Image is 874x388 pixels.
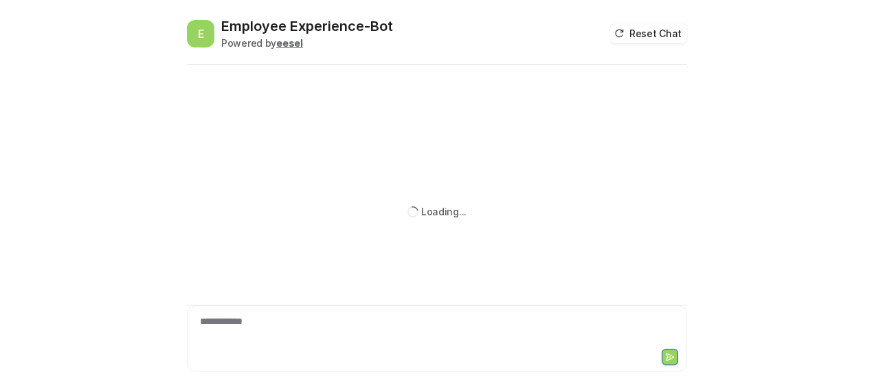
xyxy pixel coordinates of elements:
button: Reset Chat [610,23,687,43]
div: Powered by [221,36,393,50]
h2: Employee Experience-Bot [221,17,393,36]
b: eesel [276,37,303,49]
div: Loading... [421,204,467,219]
span: E [187,20,214,47]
